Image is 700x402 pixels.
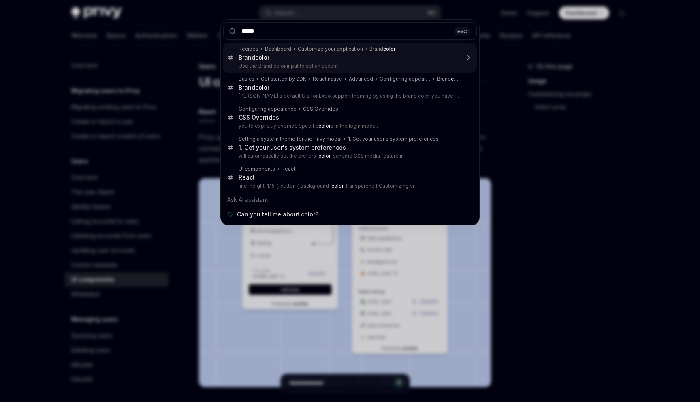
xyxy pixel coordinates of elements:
b: color [331,183,344,189]
div: Brand [239,54,269,61]
p: Use the Brand color input to set an accent [239,63,460,69]
div: Configuring appearance [380,76,431,82]
div: React [239,174,255,181]
div: Brand [369,46,396,52]
div: React native [313,76,342,82]
div: Customize your application [298,46,363,52]
p: [PERSON_NAME]'s default UIs for Expo support theming by using the brand color you have set in [239,93,460,99]
div: CSS Overrides [303,106,338,112]
b: color [318,153,331,159]
b: color [255,54,269,61]
div: Brand [239,84,269,91]
div: UI components [239,166,275,172]
div: Configuring appearance [239,106,297,112]
div: Get started by SDK [261,76,306,82]
div: Setting a system theme for the Privy modal [239,136,341,142]
div: Basics [239,76,254,82]
p: you to explicitly override specific s in the login modal, [239,123,460,129]
div: ESC [455,27,470,35]
div: Advanced [349,76,373,82]
div: CSS Overrides [239,114,279,121]
p: will automatically set the prefers- -scheme CSS media feature in [239,153,460,159]
b: color [383,46,396,52]
div: Dashboard [265,46,291,52]
b: color [255,84,269,91]
div: Recipes [239,46,258,52]
span: Can you tell me about color? [237,210,318,218]
div: Brand [437,76,460,82]
b: color [318,123,331,129]
div: Ask AI assistant [223,192,477,207]
div: 1. Get your user's system preferences [348,136,439,142]
b: color [451,76,463,82]
div: React [282,166,295,172]
p: line-height: 1.15; } button { background- : transparent; } Customizing vi [239,183,460,189]
div: 1. Get your user's system preferences [239,144,346,151]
